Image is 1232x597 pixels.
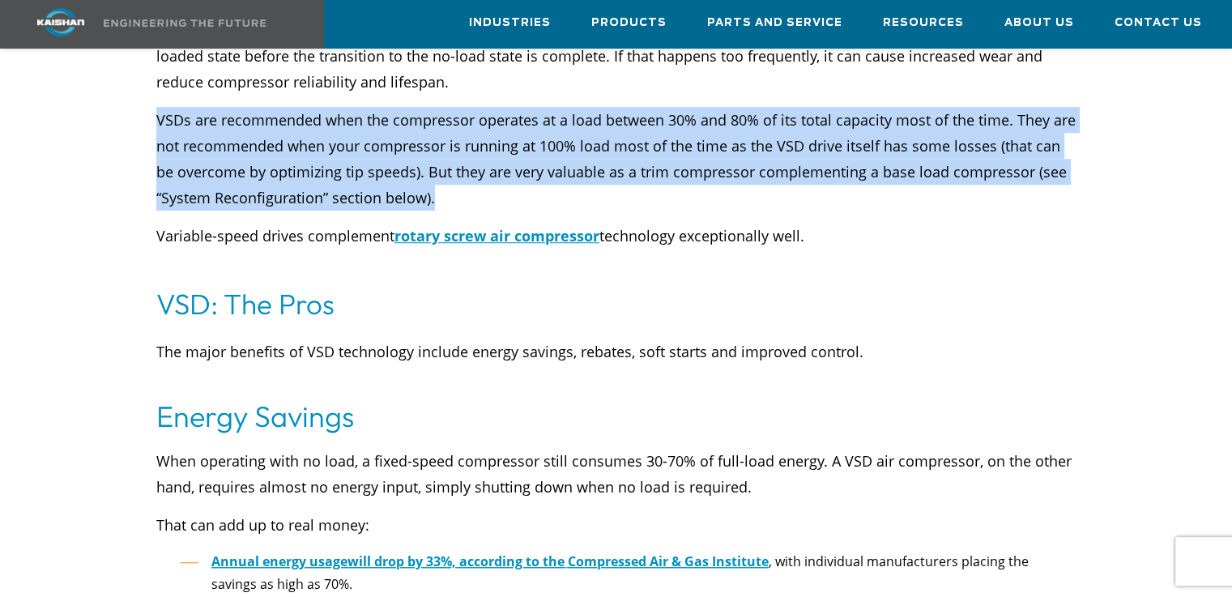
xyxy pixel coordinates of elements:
a: Annual energy usagewill drop by 33%, according to the Compressed Air & Gas Institute [211,552,769,570]
span: Parts and Service [707,14,842,32]
a: Parts and Service [707,1,842,45]
p: VSDs are an extremely energy-efficient way to address rapid cycling, which occurs when your air c... [156,17,1076,95]
span: Industries [469,14,551,32]
h4: Energy Savings [156,397,1076,436]
p: That can add up to real money: [156,512,1076,538]
a: rotary screw air compressor [394,226,599,245]
img: Engineering the future [104,19,266,27]
span: Products [591,14,667,32]
li: , with individual manufacturers placing the savings as high as 70%. [181,550,1076,596]
p: When operating with no load, a fixed-speed compressor still consumes 30-70% of full-load energy. ... [156,448,1076,500]
a: Contact Us [1115,1,1202,45]
p: The major benefits of VSD technology include energy savings, rebates, soft starts and improved co... [156,339,1076,365]
span: About Us [1004,14,1074,32]
a: About Us [1004,1,1074,45]
p: VSDs are recommended when the compressor operates at a load between 30% and 80% of its total capa... [156,107,1076,211]
u: will drop by 33%, according to the [347,552,565,570]
span: Contact Us [1115,14,1202,32]
a: Industries [469,1,551,45]
a: Products [591,1,667,45]
span: Resources [883,14,964,32]
u: Annual energy usage [211,552,347,570]
h3: VSD: The Pros [156,281,1076,326]
a: Resources [883,1,964,45]
u: Compressed Air & Gas Institute [568,552,769,570]
p: Variable-speed drives complement technology exceptionally well. [156,223,1076,249]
